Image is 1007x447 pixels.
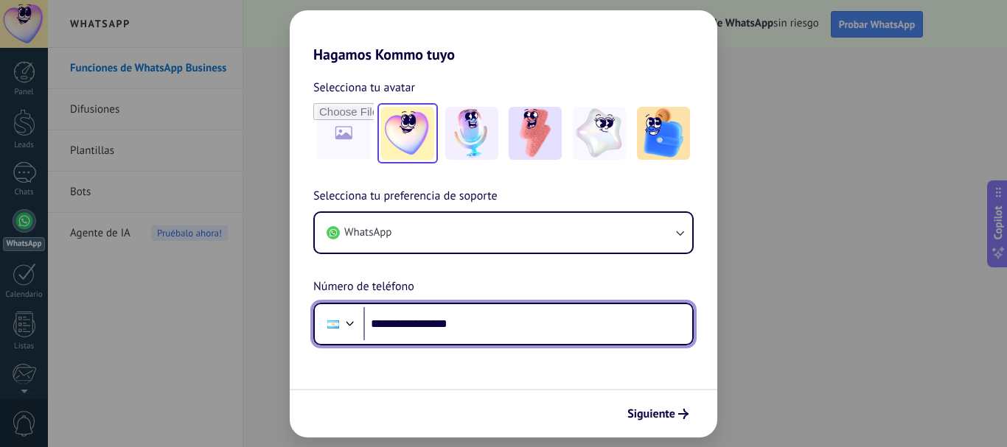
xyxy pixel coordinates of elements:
[509,107,562,160] img: -3.jpeg
[637,107,690,160] img: -5.jpeg
[445,107,498,160] img: -2.jpeg
[313,278,414,297] span: Número de teléfono
[621,401,695,426] button: Siguiente
[315,213,692,253] button: WhatsApp
[313,187,498,206] span: Selecciona tu preferencia de soporte
[344,225,391,240] span: WhatsApp
[319,309,347,339] div: Argentina: + 54
[290,10,717,63] h2: Hagamos Kommo tuyo
[573,107,626,160] img: -4.jpeg
[313,78,415,97] span: Selecciona tu avatar
[627,409,675,419] span: Siguiente
[381,107,434,160] img: -1.jpeg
